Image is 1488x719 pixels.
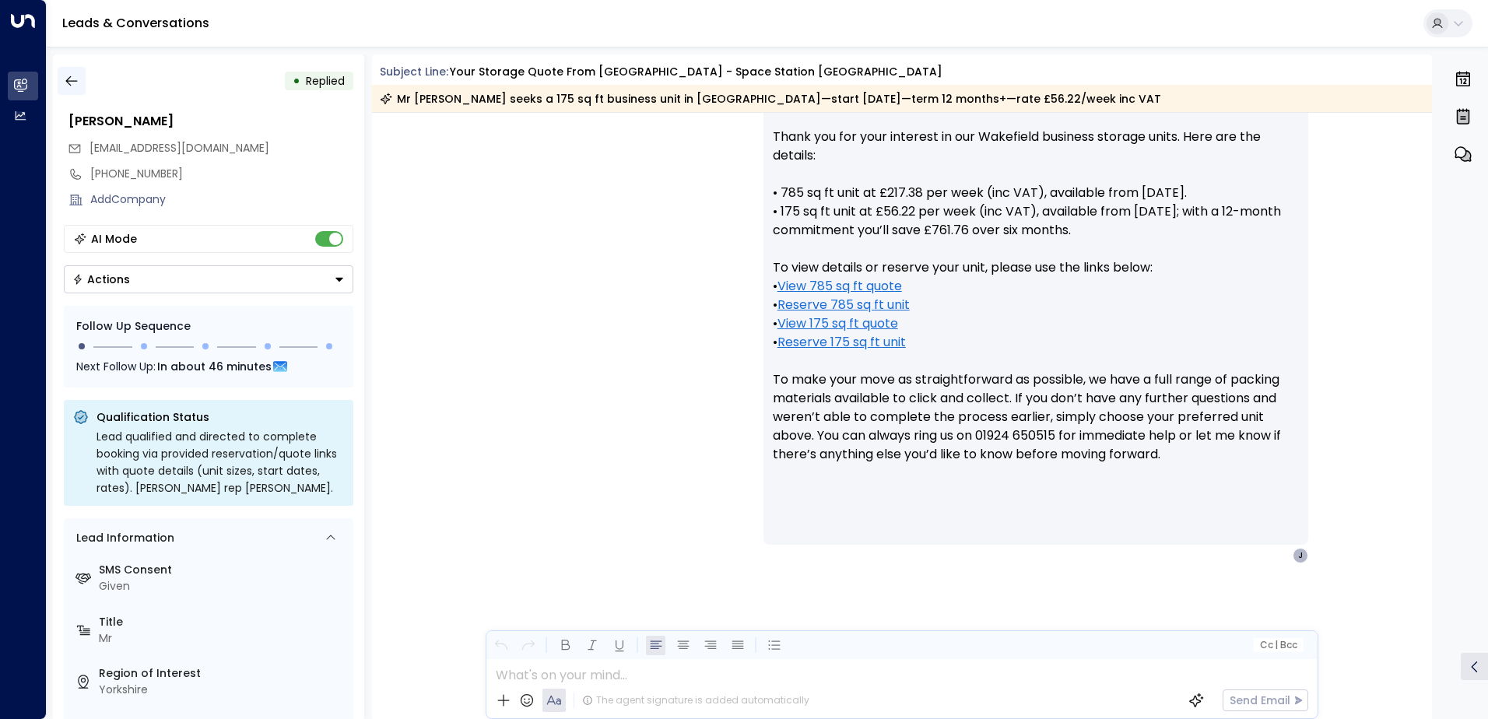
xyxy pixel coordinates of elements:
a: Reserve 785 sq ft unit [777,296,910,314]
div: Mr [PERSON_NAME] seeks a 175 sq ft business unit in [GEOGRAPHIC_DATA]—start [DATE]—term 12 months... [380,91,1161,107]
div: Next Follow Up: [76,358,341,375]
button: Cc|Bcc [1253,638,1303,653]
a: View 785 sq ft quote [777,277,902,296]
a: Reserve 175 sq ft unit [777,333,906,352]
button: Undo [491,636,511,655]
div: [PERSON_NAME] [68,112,353,131]
div: Your storage quote from [GEOGRAPHIC_DATA] - Space Station [GEOGRAPHIC_DATA] [450,64,942,80]
span: | [1275,640,1278,651]
div: Button group with a nested menu [64,265,353,293]
div: AddCompany [90,191,353,208]
span: jasonclements1998@gmail.com [89,140,269,156]
div: Mr [99,630,347,647]
div: Actions [72,272,130,286]
span: Subject Line: [380,64,448,79]
button: Redo [518,636,538,655]
a: View 175 sq ft quote [777,314,898,333]
label: SMS Consent [99,562,347,578]
span: Replied [306,73,345,89]
div: Follow Up Sequence [76,318,341,335]
button: Actions [64,265,353,293]
label: Title [99,614,347,630]
div: Lead Information [71,530,174,546]
span: Cc Bcc [1259,640,1297,651]
div: Yorkshire [99,682,347,698]
div: The agent signature is added automatically [582,693,809,707]
a: Leads & Conversations [62,14,209,32]
div: [PHONE_NUMBER] [90,166,353,182]
span: [EMAIL_ADDRESS][DOMAIN_NAME] [89,140,269,156]
div: • [293,67,300,95]
label: Region of Interest [99,665,347,682]
div: AI Mode [91,231,137,247]
div: J [1293,548,1308,563]
p: Qualification Status [97,409,344,425]
div: Lead qualified and directed to complete booking via provided reservation/quote links with quote d... [97,428,344,496]
p: Hi [PERSON_NAME], Thank you for your interest in our Wakefield business storage units. Here are t... [773,90,1299,482]
span: In about 46 minutes [157,358,272,375]
div: Given [99,578,347,594]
